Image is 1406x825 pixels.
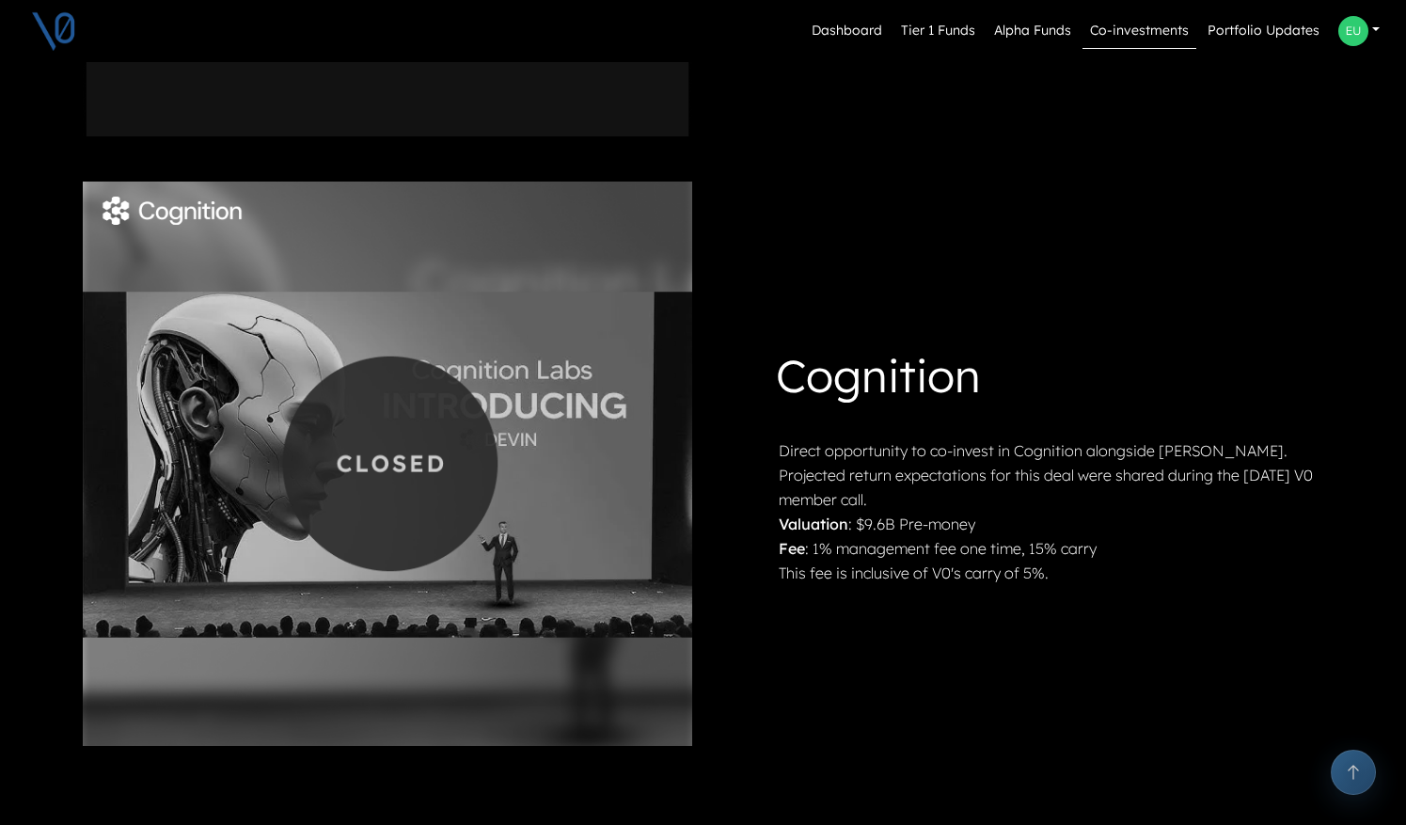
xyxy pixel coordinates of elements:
a: Tier 1 Funds [893,13,983,49]
p: : $9.6B Pre-money [779,512,1320,536]
p: Direct opportunity to co-invest in Cognition alongside [PERSON_NAME]. Projected return expectatio... [779,438,1320,512]
p: This fee is inclusive of V0's carry of 5%. [779,561,1320,585]
strong: Fee [779,539,805,558]
img: Profile [1338,16,1368,46]
img: cognition_closed.png [83,182,692,746]
h1: Cognition [776,342,1320,416]
img: Fund Logo [102,197,243,225]
p: : 1% management fee one time, 15% carry [779,536,1320,561]
a: Dashboard [804,13,890,49]
a: Alpha Funds [987,13,1079,49]
a: Portfolio Updates [1200,13,1327,49]
a: Co-investments [1082,13,1196,49]
strong: Valuation [779,515,848,533]
img: V0 logo [30,8,77,55]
